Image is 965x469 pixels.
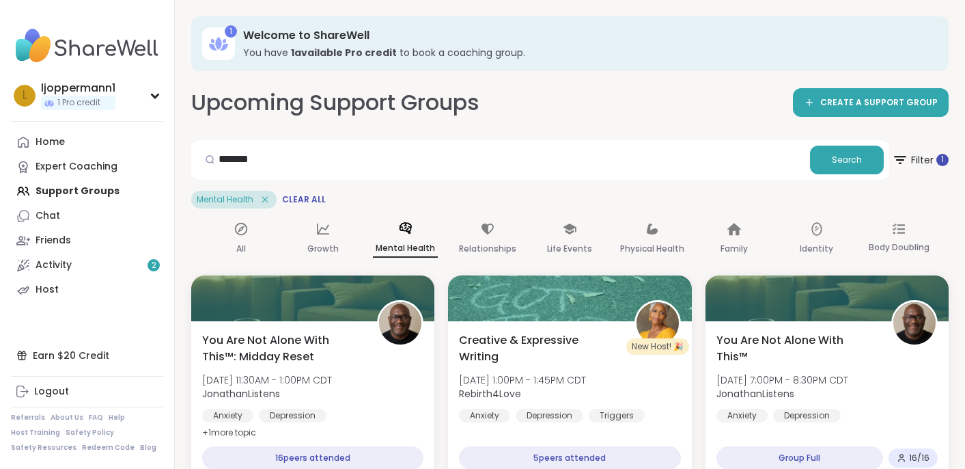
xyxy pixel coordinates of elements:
[202,373,332,387] span: [DATE] 11:30AM - 1:00PM CDT
[225,25,237,38] div: 1
[36,209,60,223] div: Chat
[11,379,163,404] a: Logout
[11,443,76,453] a: Safety Resources
[259,409,326,423] div: Depression
[459,373,586,387] span: [DATE] 1:00PM - 1:45PM CDT
[57,97,100,109] span: 1 Pro credit
[36,160,117,174] div: Expert Coaching
[892,140,949,180] button: Filter 1
[51,413,83,423] a: About Us
[716,373,848,387] span: [DATE] 7:00PM - 8:30PM CDT
[893,302,936,345] img: JonathanListens
[89,413,103,423] a: FAQ
[11,130,163,155] a: Home
[36,234,71,247] div: Friends
[36,135,65,149] div: Home
[716,409,768,423] div: Anxiety
[307,241,339,257] p: Growth
[11,343,163,368] div: Earn $20 Credit
[11,278,163,302] a: Host
[82,443,135,453] a: Redeem Code
[191,88,479,118] h2: Upcoming Support Groups
[109,413,125,423] a: Help
[140,443,156,453] a: Blog
[41,81,115,96] div: ljoppermann1
[282,194,326,205] span: Clear All
[626,338,689,355] div: New Host! 🎉
[291,46,397,59] b: 1 available Pro credit
[11,22,163,70] img: ShareWell Nav Logo
[379,302,421,345] img: JonathanListens
[869,239,929,256] p: Body Doubling
[152,260,156,271] span: 2
[202,332,362,365] span: You Are Not Alone With This™: Midday Reset
[11,413,45,423] a: Referrals
[11,253,163,278] a: Activity2
[892,144,949,176] span: Filter
[11,155,163,179] a: Expert Coaching
[202,387,280,401] b: JonathanListens
[516,409,583,423] div: Depression
[243,28,929,43] h3: Welcome to ShareWell
[459,387,521,401] b: Rebirth4Love
[716,387,794,401] b: JonathanListens
[459,409,510,423] div: Anxiety
[773,409,841,423] div: Depression
[11,204,163,228] a: Chat
[810,146,884,174] button: Search
[547,241,592,257] p: Life Events
[637,302,679,345] img: Rebirth4Love
[23,87,27,105] span: l
[202,409,253,423] div: Anxiety
[11,428,60,438] a: Host Training
[236,241,246,257] p: All
[197,194,253,205] span: Mental Health
[36,258,72,272] div: Activity
[34,385,69,399] div: Logout
[11,228,163,253] a: Friends
[620,241,684,257] p: Physical Health
[909,453,929,464] span: 16 / 16
[589,409,645,423] div: Triggers
[459,332,619,365] span: Creative & Expressive Writing
[716,332,876,365] span: You Are Not Alone With This™
[243,46,929,59] h3: You have to book a coaching group.
[721,241,748,257] p: Family
[941,154,944,165] span: 1
[36,283,59,297] div: Host
[793,88,949,117] a: CREATE A SUPPORT GROUP
[373,240,438,258] p: Mental Health
[832,154,862,166] span: Search
[459,241,516,257] p: Relationships
[66,428,114,438] a: Safety Policy
[800,241,833,257] p: Identity
[820,97,938,109] span: CREATE A SUPPORT GROUP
